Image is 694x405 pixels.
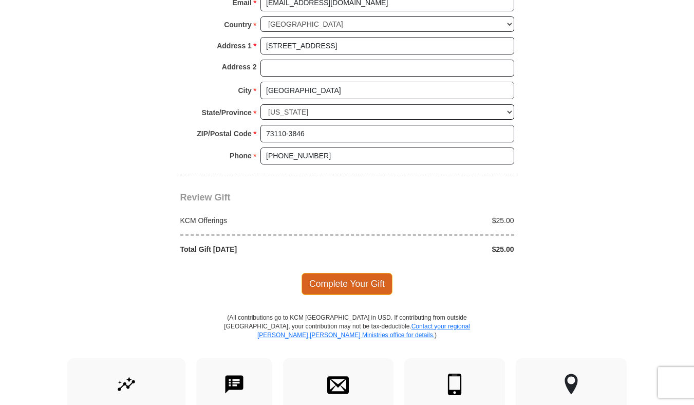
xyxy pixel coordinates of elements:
a: Contact your regional [PERSON_NAME] [PERSON_NAME] Ministries office for details. [257,323,470,339]
strong: Country [224,17,252,32]
p: (All contributions go to KCM [GEOGRAPHIC_DATA] in USD. If contributing from outside [GEOGRAPHIC_D... [224,314,471,358]
img: text-to-give.svg [223,374,245,395]
img: envelope.svg [327,374,349,395]
div: $25.00 [347,215,520,226]
span: Complete Your Gift [302,273,392,294]
strong: Phone [230,149,252,163]
img: mobile.svg [444,374,465,395]
div: Total Gift [DATE] [175,244,347,254]
strong: State/Province [202,105,252,120]
div: KCM Offerings [175,215,347,226]
img: other-region [564,374,578,395]
div: $25.00 [347,244,520,254]
img: give-by-stock.svg [116,374,137,395]
strong: ZIP/Postal Code [197,126,252,141]
strong: City [238,83,251,98]
strong: Address 2 [222,60,257,74]
strong: Address 1 [217,39,252,53]
span: Review Gift [180,192,231,202]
